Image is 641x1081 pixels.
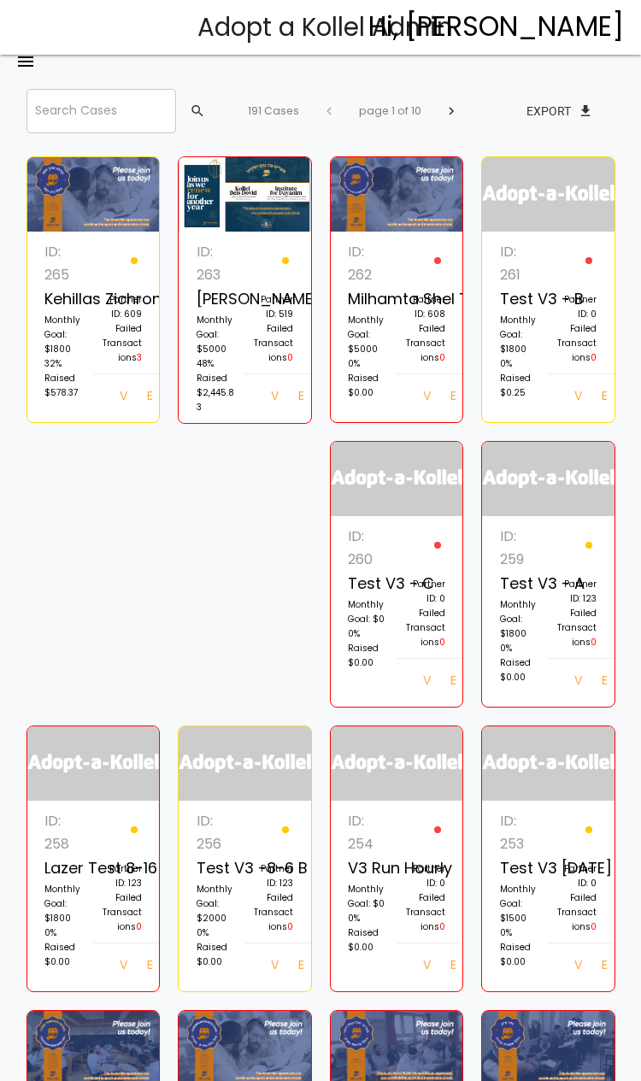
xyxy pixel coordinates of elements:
p: Test v3 -8-6 B [197,855,236,882]
span: chevron_right [444,96,459,126]
p: Failed Transactions [557,321,597,365]
span: 0 [287,920,293,933]
p: Partner ID: 609 [102,292,141,321]
a: View [561,383,588,414]
p: 48% Raised $2,445.83 [197,356,236,414]
p: Kehillas Zichron [PERSON_NAME] of [GEOGRAPHIC_DATA] [44,286,84,313]
p: Test v3 - c [348,571,387,597]
p: page 1 of 10 [359,103,421,120]
img: logonobg.png [331,442,463,516]
p: ID: 259 [500,525,539,571]
a: Partner ID: 519 Failed Transactions0 [244,240,302,373]
a: Partner ID: 0 Failed Transactions0 [548,809,605,943]
a: Partner ID: 123 Failed Transactions0 [244,809,302,943]
a: ID: 254 v3 run hourly Monthly Goal: $0 0% Raised $0.00 [339,809,397,963]
a: Partner ID: 123 Failed Transactions0 [548,525,605,658]
span: 0 [136,920,142,933]
p: ID: 260 [348,525,387,571]
span: 0 [287,351,293,364]
a: ID: 253 Test V3 [DATE] Monthly Goal: $1500 0% Raised $0.00 [491,809,548,978]
a: View [561,667,588,698]
a: View [409,952,437,983]
span: 0 [439,636,445,649]
a: Edit [133,383,161,414]
p: Monthly Goal: $5000 [348,313,387,356]
a: View [257,952,285,983]
p: Milhamta Shel Torah [348,286,387,313]
p: Partner ID: 0 [557,861,597,890]
a: menu [15,34,36,89]
p: v3 run hourly [348,855,387,882]
p: 0% Raised $0.00 [348,356,387,400]
p: Partner ID: 123 [102,861,141,890]
a: Edit [437,383,464,414]
a: Partner ID: 608 Failed Transactions0 [397,240,454,373]
a: ID: 260 Test v3 - c Monthly Goal: $0 0% Raised $0.00 [339,525,397,679]
p: Failed Transactions [405,890,444,934]
p: Monthly Goal: $1800 [500,597,539,641]
p: ID: 256 [197,809,236,855]
a: Edit [133,952,161,983]
a: View [106,952,133,983]
p: Monthly Goal: $1500 [500,882,539,925]
a: Partner ID: 0 Failed Transactions0 [548,240,605,373]
p: ID: 254 [348,809,387,855]
a: View [106,383,133,414]
a: ID: 263 [PERSON_NAME] Monthly Goal: $5000 48% Raised $2,445.83 [187,240,244,423]
p: Partner ID: 0 [557,292,597,321]
p: Failed Transactions [557,890,597,934]
p: Monthly Goal: $5000 [197,313,236,356]
a: ID: 256 Test v3 -8-6 B Monthly Goal: $2000 0% Raised $0.00 [187,809,244,978]
p: Monthly Goal: $1800 [44,882,84,925]
p: Monthly Goal: $2000 [197,882,236,925]
a: Partner ID: 123 Failed Transactions0 [93,809,150,943]
p: Test V3 [DATE] [500,855,539,882]
a: View [257,383,285,414]
img: logonobg.png [482,157,615,232]
p: ID: 262 [348,240,387,286]
span: 0 [591,636,597,649]
p: Partner ID: 0 [405,577,444,606]
a: View [561,952,588,983]
a: Edit [588,383,615,414]
p: Test v3 - B [500,286,539,313]
span: 0 [439,920,445,933]
p: Failed Transactions [254,321,293,365]
h4: Hi, [PERSON_NAME] [368,11,624,41]
img: logonobg.png [331,726,463,801]
p: 0% Raised $0.00 [500,925,539,969]
a: Edit [588,667,615,698]
a: ID: 258 Lazer Test 8-16 Monthly Goal: $1800 0% Raised $0.00 [36,809,93,978]
a: View [409,383,437,414]
p: 0% Raised $0.00 [348,626,387,670]
a: Partner ID: 0 Failed Transactions0 [397,525,454,658]
a: Edit [588,952,615,983]
p: [PERSON_NAME] [197,286,236,313]
p: 0% Raised $0.25 [500,356,539,400]
a: ID: 265 Kehillas Zichron [PERSON_NAME] of [GEOGRAPHIC_DATA] Monthly Goal: $1800 32% Raised $578.37 [36,240,93,408]
img: logonobg.png [179,726,311,801]
p: Failed Transactions [405,321,444,365]
img: I2vVEkmzLd.fvn3D5NTra.png [179,157,311,232]
a: Partner ID: 609 Failed Transactions3 [93,240,150,373]
p: Partner ID: 608 [405,292,444,321]
p: Failed Transactions [405,606,444,649]
p: Partner ID: 123 [557,577,597,606]
p: Lazer Test 8-16 [44,855,84,882]
p: Failed Transactions [557,606,597,649]
p: Monthly Goal: $0 [348,882,387,911]
img: logonobg.png [27,726,160,801]
p: ID: 265 [44,240,84,286]
p: ID: 261 [500,240,539,286]
p: Monthly Goal: $1800 [500,313,539,356]
p: Monthly Goal: $1800 [44,313,84,356]
p: Failed Transactions [102,890,141,934]
img: z9NQUo20Gg.X4VDNcvjTb.jpg [331,157,463,232]
a: Partner ID: 0 Failed Transactions0 [397,809,454,943]
a: View [409,667,437,698]
button: search [176,96,215,126]
p: 0% Raised $0.00 [348,911,387,955]
a: ID: 261 Test v3 - B Monthly Goal: $1800 0% Raised $0.25 [491,240,548,408]
p: 0% Raised $0.00 [197,925,236,969]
